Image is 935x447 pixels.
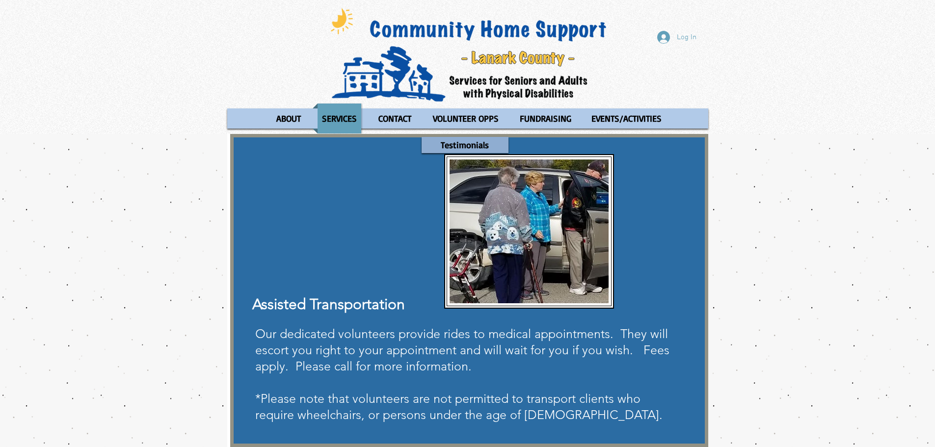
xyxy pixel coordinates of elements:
p: Testimonials [436,137,493,153]
span: Our dedicated volunteers provide rides to medical appointments. They will escort you right to you... [255,326,669,373]
img: Clients Ed and Sally Conroy Volunteer Na [450,159,609,303]
a: CONTACT [369,104,421,133]
a: EVENTS/ACTIVITIES [582,104,671,133]
a: VOLUNTEER OPPS [424,104,508,133]
p: EVENTS/ACTIVITIES [587,104,666,133]
p: ABOUT [272,104,305,133]
button: Log In [650,28,703,47]
a: SERVICES [313,104,366,133]
p: SERVICES [318,104,361,133]
p: CONTACT [374,104,416,133]
a: ABOUT [267,104,310,133]
nav: Site [227,104,708,133]
span: Assisted Transportation [252,295,405,313]
span: Log In [673,32,700,43]
a: Testimonials [422,137,508,153]
a: FUNDRAISING [510,104,580,133]
p: FUNDRAISING [515,104,576,133]
span: *Please note that volunteers are not permitted to transport clients who require wheelchairs, or p... [255,391,663,422]
p: VOLUNTEER OPPS [428,104,503,133]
